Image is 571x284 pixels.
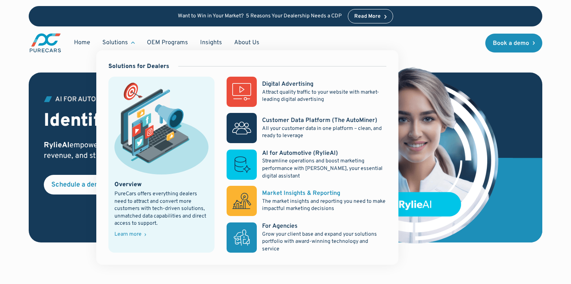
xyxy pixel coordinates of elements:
a: OEM Programs [141,35,194,50]
div: Customer Data Platform (The AutoMiner) [262,116,377,125]
p: Want to Win in Your Market? 5 Reasons Your Dealership Needs a CDP [178,13,342,20]
a: Customer Data Platform (The AutoMiner)All your customer data in one platform – clean, and ready t... [227,113,386,143]
div: For Agencies [262,222,298,230]
a: marketing illustration showing social media channels and campaignsOverviewPureCars offers everyth... [108,77,215,253]
strong: RylieAI [44,140,69,150]
a: Digital AdvertisingAttract quality traffic to your website with market-leading digital advertising [227,77,386,107]
div: Solutions for Dealers [108,62,169,71]
img: purecars logo [29,32,62,53]
div: Overview [114,181,142,189]
a: Read More [348,9,393,23]
div: Schedule a demo [51,182,104,188]
div: Read More [354,14,381,19]
a: For AgenciesGrow your client base and expand your solutions portfolio with award-winning technolo... [227,222,386,253]
div: Solutions [96,35,141,50]
a: About Us [228,35,265,50]
p: empowers dealerships to connect with customers more effectively, boost revenue, and stay at the f... [44,140,319,161]
div: AI for Automotive: RylieAI [55,96,150,103]
a: Schedule a demo [44,175,118,194]
nav: Solutions [96,50,398,265]
div: Solutions [102,39,128,47]
img: customer data platform illustration [330,66,500,246]
div: Market Insights & Reporting [262,189,340,198]
p: The market insights and reporting you need to make impactful marketing decisions [262,198,386,213]
div: Book a demo [493,40,529,46]
a: AI for Automotive (RylieAI)Streamline operations and boost marketing performance with [PERSON_NAM... [227,149,386,180]
p: Streamline operations and boost marketing performance with [PERSON_NAME], your essential digital ... [262,157,386,180]
h2: Identify, Engage, Convert [44,111,319,133]
div: Digital Advertising [262,80,313,88]
p: All your customer data in one platform – clean, and ready to leverage [262,125,386,140]
div: Learn more [114,232,142,237]
a: Home [68,35,96,50]
a: Book a demo [485,34,543,52]
a: Insights [194,35,228,50]
a: main [29,32,62,53]
div: AI for Automotive (RylieAI) [262,149,338,157]
p: Attract quality traffic to your website with market-leading digital advertising [262,89,386,103]
div: PureCars offers everything dealers need to attract and convert more customers with tech-driven so... [114,190,209,227]
img: marketing illustration showing social media channels and campaigns [114,83,209,174]
p: Grow your client base and expand your solutions portfolio with award-winning technology and service [262,231,386,253]
a: Market Insights & ReportingThe market insights and reporting you need to make impactful marketing... [227,186,386,216]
